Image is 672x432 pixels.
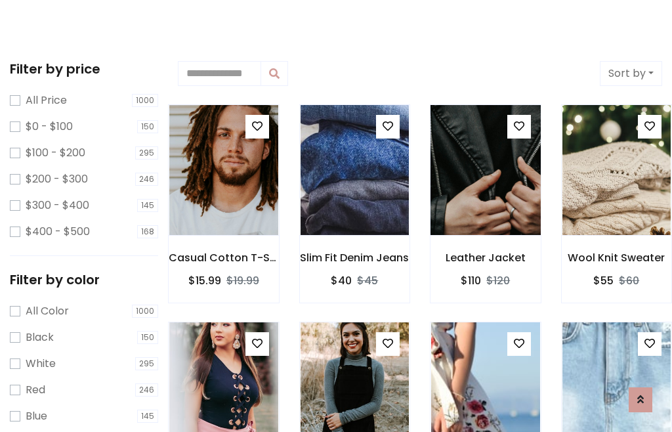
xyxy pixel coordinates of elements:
[26,198,89,213] label: $300 - $400
[132,305,158,318] span: 1000
[26,303,69,319] label: All Color
[26,356,56,372] label: White
[137,199,158,212] span: 145
[562,251,672,264] h6: Wool Knit Sweater
[26,382,45,398] label: Red
[137,410,158,423] span: 145
[169,251,279,264] h6: Casual Cotton T-Shirt
[486,273,510,288] del: $120
[135,383,158,397] span: 246
[593,274,614,287] h6: $55
[26,408,47,424] label: Blue
[461,274,481,287] h6: $110
[300,251,410,264] h6: Slim Fit Denim Jeans
[188,274,221,287] h6: $15.99
[135,357,158,370] span: 295
[430,251,541,264] h6: Leather Jacket
[132,94,158,107] span: 1000
[26,145,85,161] label: $100 - $200
[26,224,90,240] label: $400 - $500
[137,120,158,133] span: 150
[137,331,158,344] span: 150
[137,225,158,238] span: 168
[226,273,259,288] del: $19.99
[135,146,158,160] span: 295
[619,273,639,288] del: $60
[26,119,73,135] label: $0 - $100
[26,330,54,345] label: Black
[26,93,67,108] label: All Price
[135,173,158,186] span: 246
[331,274,352,287] h6: $40
[10,272,158,288] h5: Filter by color
[600,61,662,86] button: Sort by
[357,273,378,288] del: $45
[10,61,158,77] h5: Filter by price
[26,171,88,187] label: $200 - $300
